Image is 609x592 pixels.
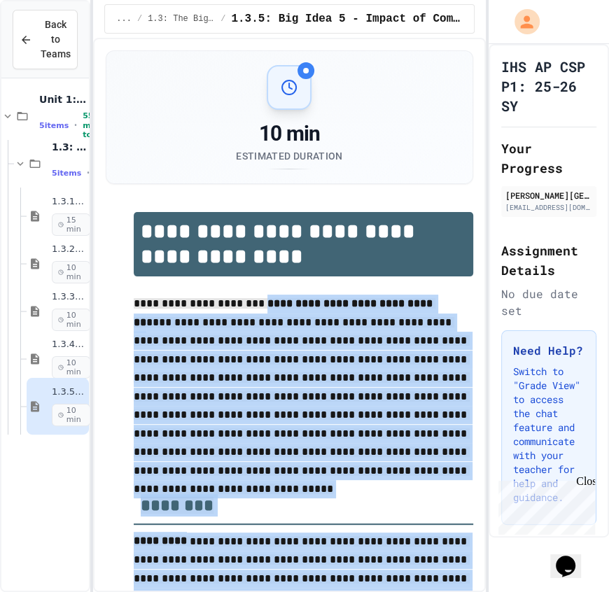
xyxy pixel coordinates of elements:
[52,309,90,331] span: 10 min
[13,10,78,69] button: Back to Teams
[52,356,90,379] span: 10 min
[52,244,86,255] span: 1.3.2: Big Idea 2 - Data
[6,6,97,89] div: Chat with us now!Close
[41,17,71,62] span: Back to Teams
[501,57,596,115] h1: IHS AP CSP P1: 25-26 SY
[83,111,103,139] span: 55 min total
[501,286,596,319] div: No due date set
[505,189,592,202] div: [PERSON_NAME][GEOGRAPHIC_DATA]
[513,342,584,359] h3: Need Help?
[39,93,86,106] span: Unit 1: Intro to Computer Science
[501,139,596,178] h2: Your Progress
[52,141,86,153] span: 1.3: The Big Ideas
[52,169,81,178] span: 5 items
[505,202,592,213] div: [EMAIL_ADDRESS][DOMAIN_NAME]
[236,121,342,146] div: 10 min
[500,6,543,38] div: My Account
[74,120,77,131] span: •
[52,213,90,236] span: 15 min
[493,475,595,535] iframe: chat widget
[52,261,90,283] span: 10 min
[52,291,86,303] span: 1.3.3: Big Idea 3 - Algorithms and Programming
[52,404,90,426] span: 10 min
[87,167,90,178] span: •
[52,196,86,208] span: 1.3.1: Big Idea 1 - Creative Development
[52,386,86,398] span: 1.3.5: Big Idea 5 - Impact of Computing
[148,13,215,24] span: 1.3: The Big Ideas
[137,13,142,24] span: /
[39,121,69,130] span: 5 items
[116,13,132,24] span: ...
[501,241,596,280] h2: Assignment Details
[550,536,595,578] iframe: chat widget
[52,339,86,351] span: 1.3.4: Big Idea 4 - Computing Systems and Networks
[220,13,225,24] span: /
[513,365,584,505] p: Switch to "Grade View" to access the chat feature and communicate with your teacher for help and ...
[236,149,342,163] div: Estimated Duration
[231,10,462,27] span: 1.3.5: Big Idea 5 - Impact of Computing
